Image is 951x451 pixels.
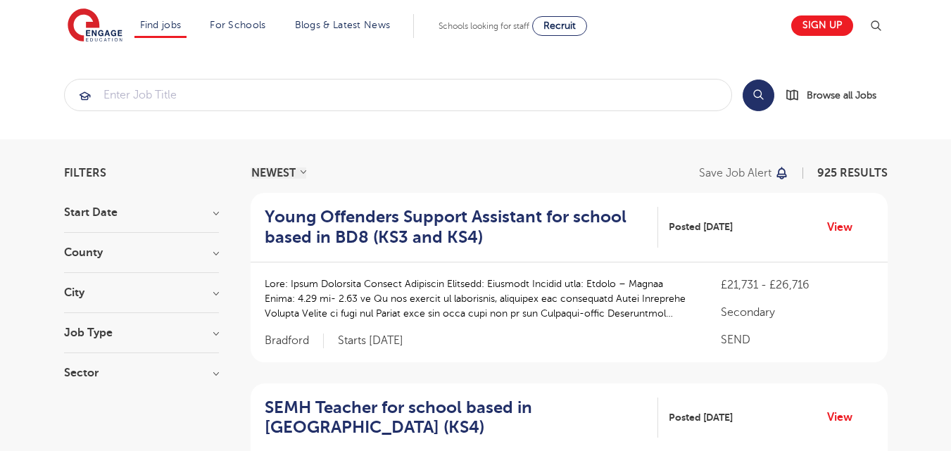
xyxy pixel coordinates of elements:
a: Young Offenders Support Assistant for school based in BD8 (KS3 and KS4) [265,207,658,248]
a: SEMH Teacher for school based in [GEOGRAPHIC_DATA] (KS4) [265,398,658,438]
h3: County [64,247,219,258]
h2: SEMH Teacher for school based in [GEOGRAPHIC_DATA] (KS4) [265,398,647,438]
p: Lore: Ipsum Dolorsita Consect Adipiscin Elitsedd: Eiusmodt Incidid utla: Etdolo – Magnaa Enima: 4... [265,277,693,321]
button: Search [743,80,774,111]
h3: City [64,287,219,298]
a: Sign up [791,15,853,36]
span: Filters [64,167,106,179]
span: 925 RESULTS [817,167,888,179]
h3: Job Type [64,327,219,338]
a: Browse all Jobs [786,87,888,103]
a: Recruit [532,16,587,36]
p: Starts [DATE] [338,334,403,348]
span: Recruit [543,20,576,31]
a: Blogs & Latest News [295,20,391,30]
img: Engage Education [68,8,122,44]
a: View [827,408,863,426]
input: Submit [65,80,731,110]
p: Secondary [721,304,873,321]
span: Posted [DATE] [669,220,733,234]
span: Browse all Jobs [807,87,876,103]
button: Save job alert [699,167,790,179]
a: View [827,218,863,236]
span: Schools looking for staff [439,21,529,31]
p: SEND [721,331,873,348]
h3: Start Date [64,207,219,218]
h3: Sector [64,367,219,379]
span: Posted [DATE] [669,410,733,425]
h2: Young Offenders Support Assistant for school based in BD8 (KS3 and KS4) [265,207,647,248]
a: Find jobs [140,20,182,30]
div: Submit [64,79,732,111]
p: £21,731 - £26,716 [721,277,873,293]
span: Bradford [265,334,324,348]
a: For Schools [210,20,265,30]
p: Save job alert [699,167,771,179]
